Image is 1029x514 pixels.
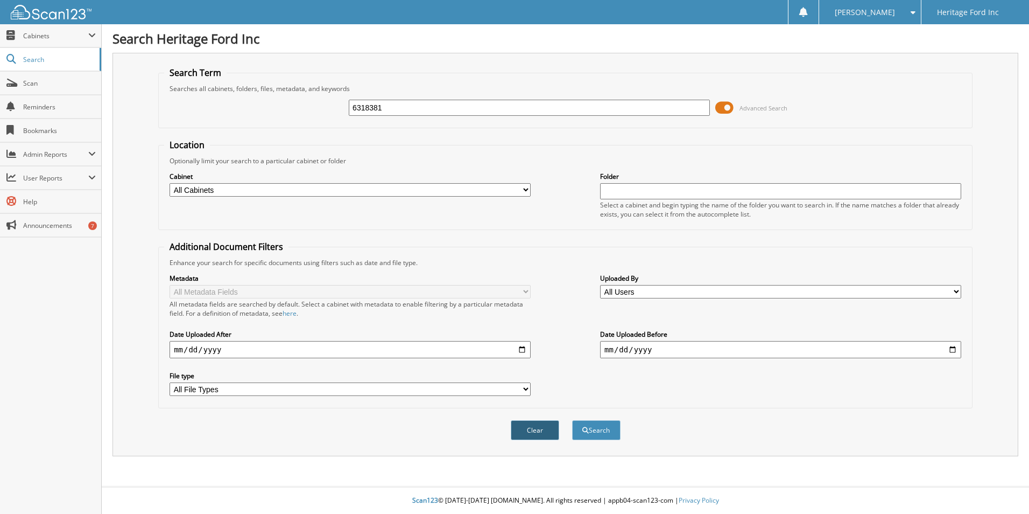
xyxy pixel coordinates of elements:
[511,420,559,440] button: Clear
[164,156,967,165] div: Optionally limit your search to a particular cabinet or folder
[739,104,787,112] span: Advanced Search
[937,9,999,16] span: Heritage Ford Inc
[112,30,1018,47] h1: Search Heritage Ford Inc
[23,173,88,183] span: User Reports
[164,258,967,267] div: Enhance your search for specific documents using filters such as date and file type.
[572,420,621,440] button: Search
[835,9,895,16] span: [PERSON_NAME]
[170,300,531,318] div: All metadata fields are searched by default. Select a cabinet with metadata to enable filtering b...
[23,102,96,112] span: Reminders
[600,341,961,358] input: end
[11,5,91,19] img: scan123-logo-white.svg
[164,67,227,79] legend: Search Term
[164,84,967,93] div: Searches all cabinets, folders, files, metadata, and keywords
[88,221,97,230] div: 7
[600,274,961,283] label: Uploaded By
[23,126,96,135] span: Bookmarks
[170,330,531,339] label: Date Uploaded After
[23,79,96,88] span: Scan
[600,172,961,181] label: Folder
[283,309,297,318] a: here
[23,221,96,230] span: Announcements
[600,330,961,339] label: Date Uploaded Before
[23,150,88,159] span: Admin Reports
[170,172,531,181] label: Cabinet
[170,341,531,358] input: start
[164,139,210,151] legend: Location
[164,241,288,253] legend: Additional Document Filters
[679,496,719,505] a: Privacy Policy
[600,200,961,219] div: Select a cabinet and begin typing the name of the folder you want to search in. If the name match...
[23,55,94,64] span: Search
[170,371,531,380] label: File type
[412,496,438,505] span: Scan123
[102,488,1029,514] div: © [DATE]-[DATE] [DOMAIN_NAME]. All rights reserved | appb04-scan123-com |
[23,197,96,206] span: Help
[170,274,531,283] label: Metadata
[23,31,88,40] span: Cabinets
